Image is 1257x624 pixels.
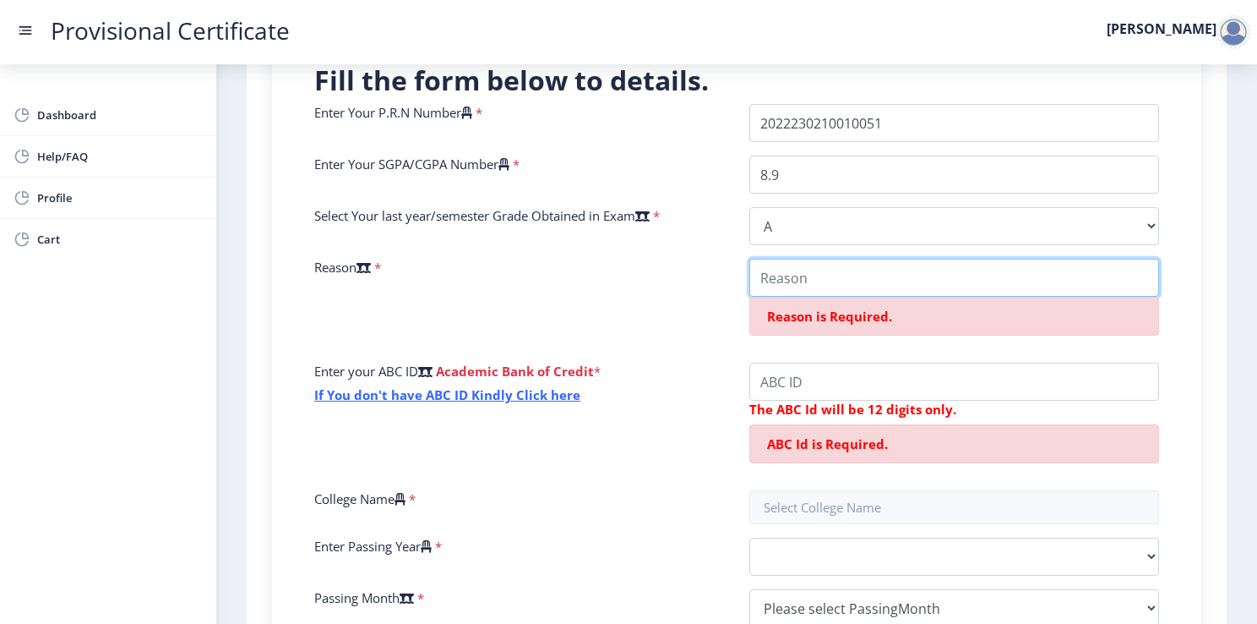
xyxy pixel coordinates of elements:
a: If You don't have ABC ID Kindly Click here [314,386,580,403]
a: Provisional Certificate [34,22,307,40]
b: Academic Bank of Credit [436,363,594,380]
span: Reason is Required. [767,308,892,325]
h2: Fill the form below to details. [314,63,1159,97]
label: [PERSON_NAME] [1107,22,1216,36]
input: ABC ID [749,363,1159,401]
label: Enter Your P.R.N Number [314,104,472,121]
label: Enter Your SGPA/CGPA Number [314,156,509,172]
label: Enter Passing Year [314,538,432,555]
span: ABC Id is Required. [767,435,888,452]
label: Enter your ABC ID [314,363,433,380]
span: Profile [37,188,203,208]
label: Select Your last year/semester Grade Obtained in Exam [314,207,650,224]
input: P.R.N Number [749,104,1159,142]
input: Select College Name [749,490,1159,524]
label: Passing Month [314,589,414,606]
label: Reason [314,259,371,276]
label: College Name [314,490,405,507]
input: Reason [749,259,1159,297]
input: Grade Point [749,156,1159,194]
span: Dashboard [37,105,203,125]
b: The ABC Id will be 12 digits only. [749,401,956,418]
span: Cart [37,229,203,249]
span: Help/FAQ [37,146,203,167]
